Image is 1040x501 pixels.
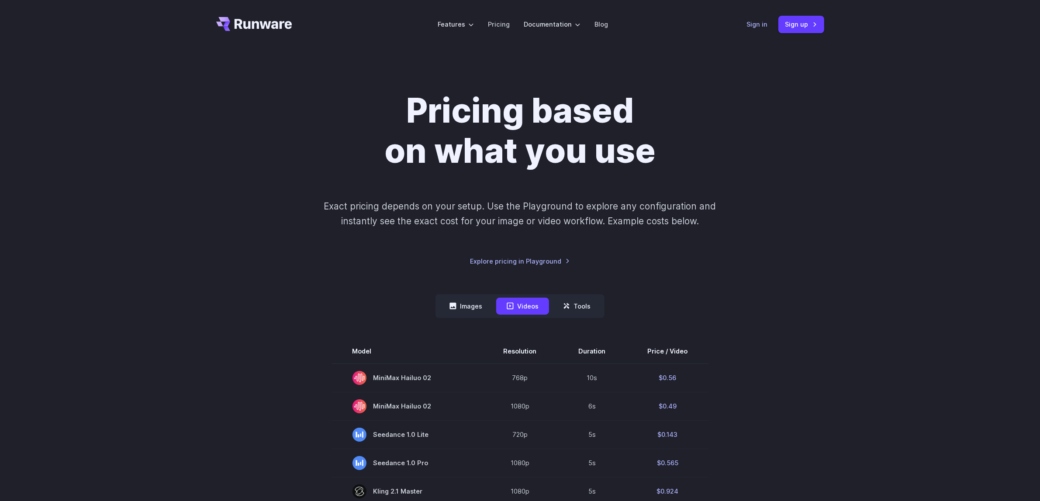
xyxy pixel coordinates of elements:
td: 6s [558,392,627,420]
td: $0.143 [627,420,709,449]
td: 1080p [483,392,558,420]
td: 10s [558,364,627,392]
th: Price / Video [627,339,709,364]
td: 5s [558,449,627,477]
a: Pricing [488,19,510,29]
td: 768p [483,364,558,392]
a: Blog [594,19,608,29]
td: $0.56 [627,364,709,392]
span: Seedance 1.0 Pro [352,456,462,470]
button: Images [439,298,493,315]
p: Exact pricing depends on your setup. Use the Playground to explore any configuration and instantl... [307,199,732,228]
h1: Pricing based on what you use [277,91,764,171]
th: Duration [558,339,627,364]
th: Model [332,339,483,364]
a: Sign up [778,16,824,33]
span: MiniMax Hailuo 02 [352,371,462,385]
button: Videos [496,298,549,315]
td: 1080p [483,449,558,477]
td: $0.49 [627,392,709,420]
label: Features [438,19,474,29]
span: Kling 2.1 Master [352,484,462,498]
th: Resolution [483,339,558,364]
span: Seedance 1.0 Lite [352,428,462,442]
label: Documentation [524,19,580,29]
td: $0.565 [627,449,709,477]
span: MiniMax Hailuo 02 [352,399,462,413]
td: 5s [558,420,627,449]
a: Go to / [216,17,292,31]
td: 720p [483,420,558,449]
a: Sign in [747,19,768,29]
button: Tools [553,298,601,315]
a: Explore pricing in Playground [470,256,570,266]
